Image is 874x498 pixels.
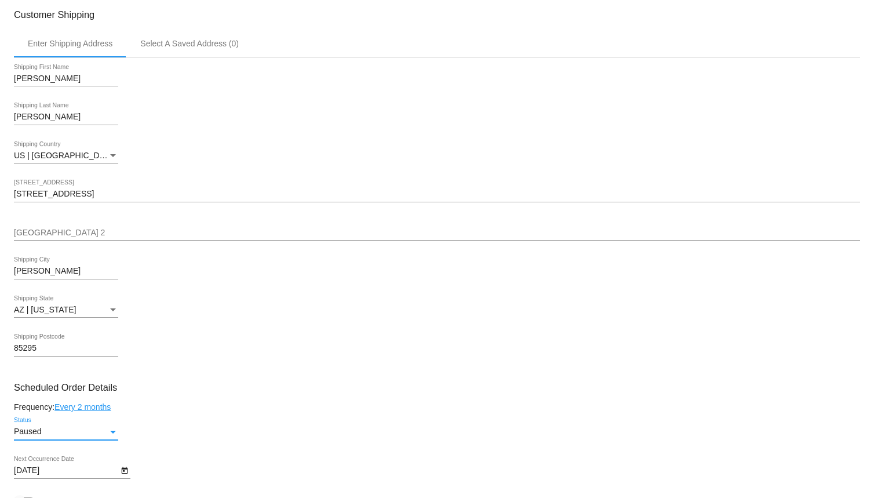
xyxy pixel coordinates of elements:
[14,427,118,437] mat-select: Status
[14,151,118,161] mat-select: Shipping Country
[14,228,860,238] input: Shipping Street 2
[118,464,130,476] button: Open calendar
[14,112,118,122] input: Shipping Last Name
[14,305,76,314] span: AZ | [US_STATE]
[14,344,118,353] input: Shipping Postcode
[14,466,118,475] input: Next Occurrence Date
[14,382,860,393] h3: Scheduled Order Details
[14,427,41,436] span: Paused
[14,9,860,20] h3: Customer Shipping
[140,39,239,48] div: Select A Saved Address (0)
[14,190,860,199] input: Shipping Street 1
[14,151,116,160] span: US | [GEOGRAPHIC_DATA]
[14,306,118,315] mat-select: Shipping State
[54,402,111,412] a: Every 2 months
[14,267,118,276] input: Shipping City
[28,39,112,48] div: Enter Shipping Address
[14,402,860,412] div: Frequency:
[14,74,118,83] input: Shipping First Name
